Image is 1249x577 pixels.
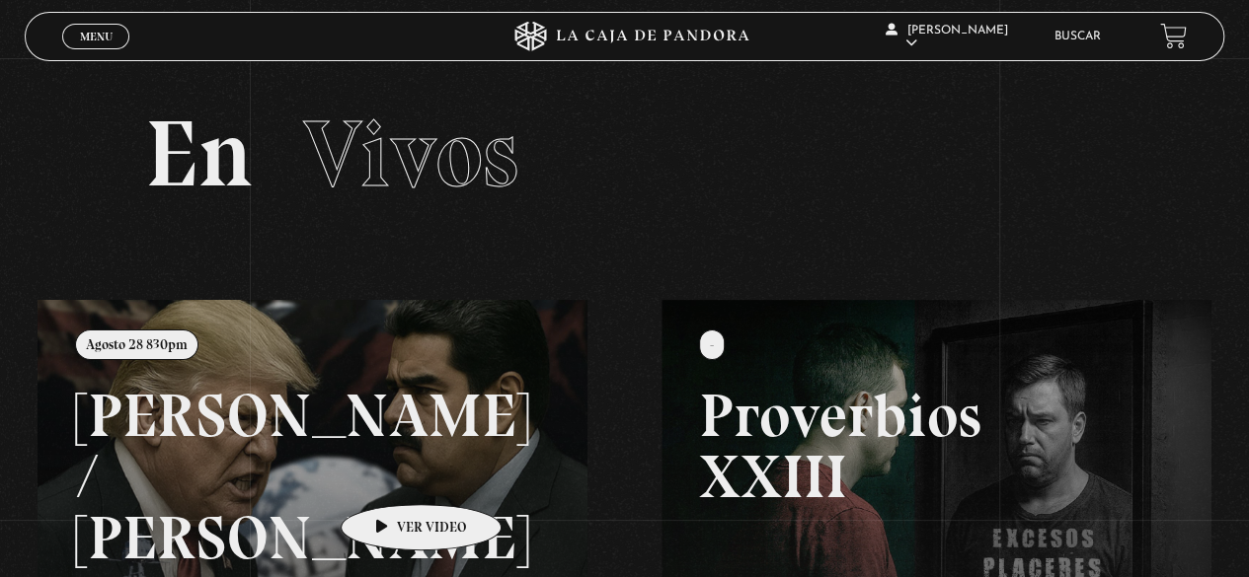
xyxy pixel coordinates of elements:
a: View your shopping cart [1160,23,1187,49]
span: Vivos [303,98,518,210]
h2: En [145,108,1105,201]
span: Cerrar [73,46,119,60]
span: Menu [80,31,113,42]
a: Buscar [1054,31,1101,42]
span: [PERSON_NAME] [886,25,1008,49]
